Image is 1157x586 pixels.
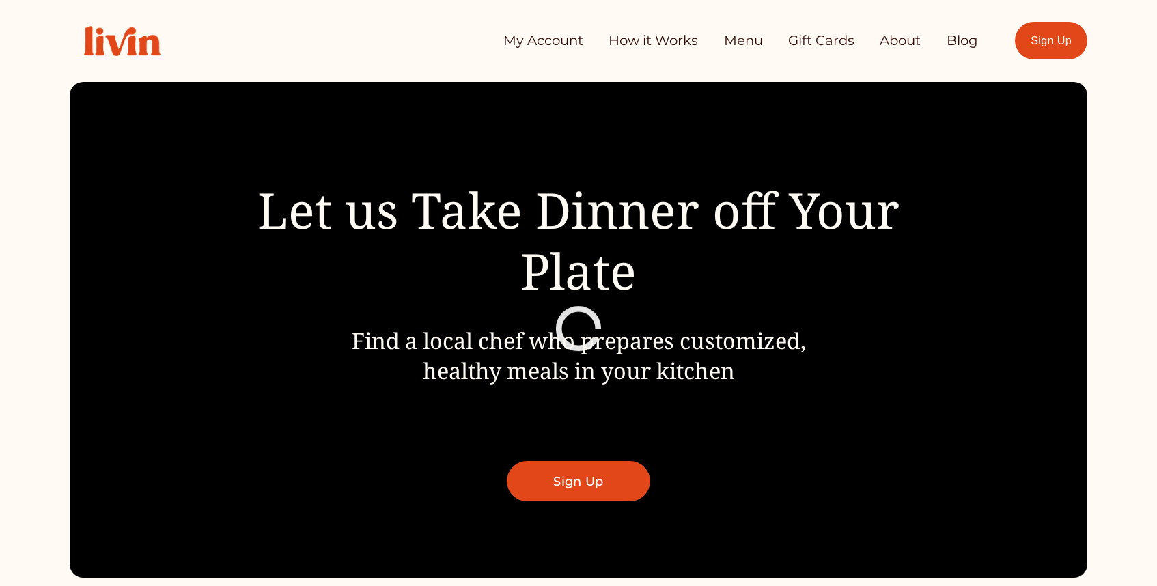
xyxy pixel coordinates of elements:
span: Let us Take Dinner off Your Plate [257,176,912,304]
a: Menu [724,27,763,55]
a: Sign Up [1015,22,1088,59]
img: Livin [70,12,175,70]
a: About [880,27,921,55]
a: Sign Up [507,461,650,501]
span: Find a local chef who prepares customized, healthy meals in your kitchen [352,325,806,385]
a: Blog [947,27,978,55]
a: How it Works [609,27,698,55]
a: My Account [503,27,583,55]
a: Gift Cards [788,27,854,55]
